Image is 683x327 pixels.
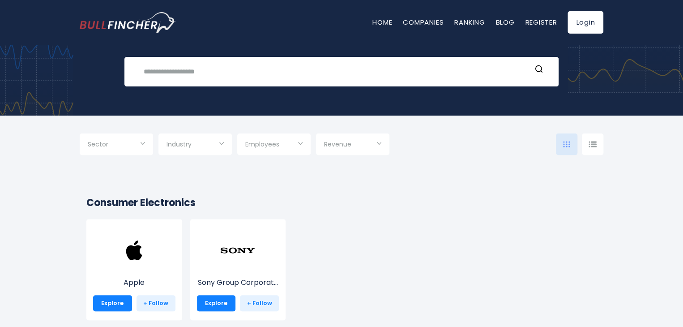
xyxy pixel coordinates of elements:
[166,140,192,148] span: Industry
[93,249,175,288] a: Apple
[166,137,224,153] input: Selection
[197,295,236,311] a: Explore
[197,249,279,288] a: Sony Group Corporat...
[454,17,485,27] a: Ranking
[80,12,176,33] img: bullfincher logo
[220,232,256,268] img: SONY.png
[240,295,279,311] a: + Follow
[86,195,597,210] h2: Consumer Electronics
[568,11,603,34] a: Login
[533,65,545,76] button: Search
[589,141,597,147] img: icon-comp-list-view.svg
[93,295,132,311] a: Explore
[403,17,444,27] a: Companies
[197,277,279,288] p: Sony Group Corporation
[88,140,108,148] span: Sector
[88,137,145,153] input: Selection
[93,277,175,288] p: Apple
[324,137,381,153] input: Selection
[116,232,152,268] img: AAPL.png
[80,12,176,33] a: Go to homepage
[245,140,279,148] span: Employees
[563,141,570,147] img: icon-comp-grid.svg
[137,295,175,311] a: + Follow
[324,140,351,148] span: Revenue
[80,34,603,45] p: Company Insights & Trends
[372,17,392,27] a: Home
[245,137,303,153] input: Selection
[495,17,514,27] a: Blog
[525,17,557,27] a: Register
